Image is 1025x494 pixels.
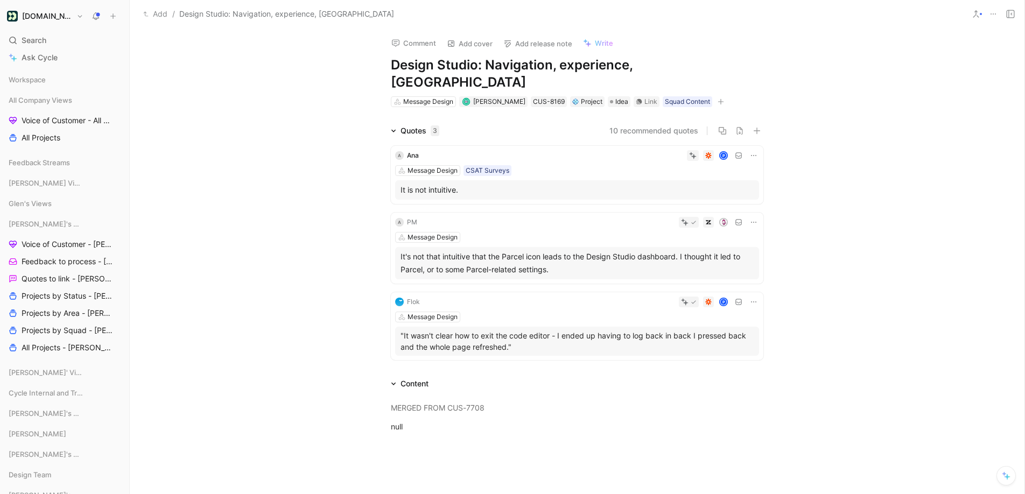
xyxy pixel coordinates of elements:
[4,130,125,146] a: All Projects
[22,256,114,267] span: Feedback to process - [PERSON_NAME]
[9,178,82,188] span: [PERSON_NAME] Views
[401,250,754,276] div: It's not that intuitive that the Parcel icon leads to the Design Studio dashboard. I thought it l...
[408,165,458,176] div: Message Design
[22,308,113,319] span: Projects by Area - [PERSON_NAME]
[22,291,113,301] span: Projects by Status - [PERSON_NAME]
[141,8,170,20] button: Add
[9,74,46,85] span: Workspace
[7,11,18,22] img: Customer.io
[4,271,125,287] a: Quotes to link - [PERSON_NAME]
[4,405,125,425] div: [PERSON_NAME]'s Views
[4,364,125,384] div: [PERSON_NAME]' Views
[401,330,754,352] p: "It wasn't clear how to exit the code editor - I ended up having to log back in back I pressed ba...
[395,151,404,160] div: A
[4,446,125,465] div: [PERSON_NAME]'s Views
[4,32,125,48] div: Search
[4,216,125,356] div: [PERSON_NAME]'s ViewsVoice of Customer - [PERSON_NAME]Feedback to process - [PERSON_NAME]Quotes t...
[665,96,710,107] div: Squad Content
[9,367,82,378] span: [PERSON_NAME]' Views
[387,124,444,137] div: Quotes3
[9,469,51,480] span: Design Team
[4,385,125,401] div: Cycle Internal and Tracking
[387,36,441,51] button: Comment
[570,96,605,107] div: 💠Project
[4,92,125,108] div: All Company Views
[9,387,83,398] span: Cycle Internal and Tracking
[395,218,404,227] div: A
[391,403,485,412] mark: MERGED FROM CUS-7708
[4,405,125,421] div: [PERSON_NAME]'s Views
[9,218,83,229] span: [PERSON_NAME]'s Views
[578,36,618,51] button: Write
[4,216,125,232] div: [PERSON_NAME]'s Views
[466,165,509,176] div: CSAT Surveys
[720,152,727,159] div: P
[4,340,125,356] a: All Projects - [PERSON_NAME]
[387,377,433,390] div: Content
[4,92,125,146] div: All Company ViewsVoice of Customer - All AreasAll Projects
[22,132,60,143] span: All Projects
[401,377,429,390] div: Content
[4,9,86,24] button: Customer.io[DOMAIN_NAME]
[572,96,602,107] div: Project
[9,95,72,105] span: All Company Views
[9,198,52,209] span: Glen's Views
[463,99,469,105] img: avatar
[431,125,439,136] div: 3
[391,421,763,432] div: null
[4,446,125,462] div: [PERSON_NAME]'s Views
[408,312,458,322] div: Message Design
[22,115,111,126] span: Voice of Customer - All Areas
[4,426,125,445] div: [PERSON_NAME]
[179,8,394,20] span: Design Studio: Navigation, experience, [GEOGRAPHIC_DATA]
[615,96,628,107] span: Idea
[4,112,125,129] a: Voice of Customer - All Areas
[4,364,125,380] div: [PERSON_NAME]' Views
[4,175,125,194] div: [PERSON_NAME] Views
[4,385,125,404] div: Cycle Internal and Tracking
[9,428,66,439] span: [PERSON_NAME]
[4,288,125,304] a: Projects by Status - [PERSON_NAME]
[4,322,125,338] a: Projects by Squad - [PERSON_NAME]
[407,297,420,307] div: Flok
[4,154,125,171] div: Feedback Streams
[473,97,525,105] span: [PERSON_NAME]
[22,239,113,250] span: Voice of Customer - [PERSON_NAME]
[4,236,125,252] a: Voice of Customer - [PERSON_NAME]
[9,449,83,460] span: [PERSON_NAME]'s Views
[609,124,698,137] button: 10 recommended quotes
[4,467,125,486] div: Design Team
[9,408,83,419] span: [PERSON_NAME]'s Views
[4,426,125,442] div: [PERSON_NAME]
[4,467,125,483] div: Design Team
[4,72,125,88] div: Workspace
[391,57,763,91] h1: Design Studio: Navigation, experience, [GEOGRAPHIC_DATA]
[401,184,754,196] div: It is not intuitive.
[407,151,419,159] span: Ana
[9,157,70,168] span: Feedback Streams
[442,36,497,51] button: Add cover
[595,38,613,48] span: Write
[22,11,72,21] h1: [DOMAIN_NAME]
[4,195,125,215] div: Glen's Views
[4,50,125,66] a: Ask Cycle
[4,253,125,270] a: Feedback to process - [PERSON_NAME]
[22,325,113,336] span: Projects by Squad - [PERSON_NAME]
[4,175,125,191] div: [PERSON_NAME] Views
[608,96,630,107] div: Idea
[4,195,125,211] div: Glen's Views
[395,298,404,306] img: logo
[403,96,453,107] div: Message Design
[407,217,417,228] div: PM
[22,51,58,64] span: Ask Cycle
[720,299,727,306] div: P
[4,154,125,174] div: Feedback Streams
[22,342,111,353] span: All Projects - [PERSON_NAME]
[22,273,112,284] span: Quotes to link - [PERSON_NAME]
[22,34,46,47] span: Search
[572,98,579,105] img: 💠
[172,8,175,20] span: /
[499,36,577,51] button: Add release note
[408,232,458,243] div: Message Design
[4,305,125,321] a: Projects by Area - [PERSON_NAME]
